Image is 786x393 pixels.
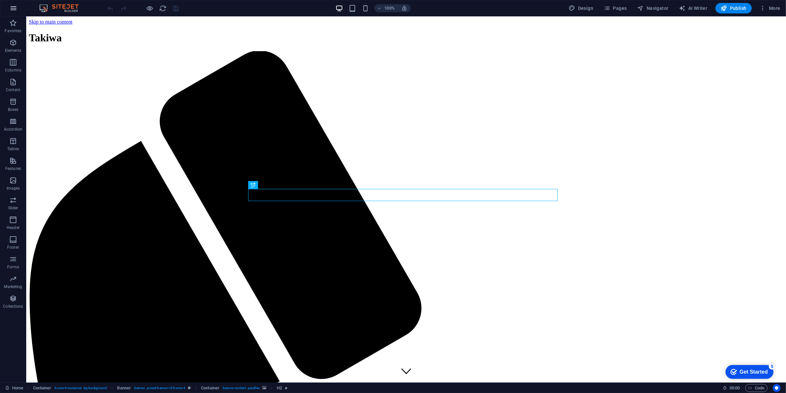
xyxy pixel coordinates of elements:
[601,3,629,13] button: Pages
[33,384,288,392] nav: breadcrumb
[3,3,46,8] a: Skip to main content
[188,386,191,390] i: This element is a customizable preset
[723,384,740,392] h6: Session time
[760,5,780,11] span: More
[8,107,19,112] p: Boxes
[33,384,51,392] span: Click to select. Double-click to edit
[18,7,46,13] div: Get Started
[566,3,596,13] button: Design
[201,384,219,392] span: Click to select. Double-click to edit
[7,225,20,230] p: Header
[5,28,21,33] p: Favorites
[3,304,23,309] p: Collections
[757,3,783,13] button: More
[8,205,18,211] p: Slider
[745,384,768,392] button: Code
[635,3,671,13] button: Navigator
[5,166,21,171] p: Features
[734,385,735,390] span: :
[159,4,167,12] button: reload
[6,87,20,93] p: Content
[374,4,398,12] button: 100%
[117,384,131,392] span: Click to select. Double-click to edit
[54,384,107,392] span: . home-4-container .bg-background
[637,5,669,11] span: Navigator
[721,5,747,11] span: Publish
[159,5,167,12] i: Reload page
[263,386,267,390] i: This element contains a background
[7,264,19,270] p: Forms
[676,3,710,13] button: AI Writer
[7,146,19,152] p: Tables
[47,1,53,8] div: 5
[7,245,19,250] p: Footer
[133,384,185,392] span: . banner .preset-banner-v3-home-4
[5,48,22,53] p: Elements
[773,384,781,392] button: Usercentrics
[604,5,627,11] span: Pages
[401,5,407,11] i: On resize automatically adjust zoom level to fit chosen device.
[7,186,20,191] p: Images
[4,3,51,17] div: Get Started 5 items remaining, 0% complete
[285,386,288,390] i: Element contains an animation
[566,3,596,13] div: Design (Ctrl+Alt+Y)
[277,384,282,392] span: Click to select. Double-click to edit
[384,4,395,12] h6: 100%
[715,3,752,13] button: Publish
[748,384,765,392] span: Code
[4,127,22,132] p: Accordion
[679,5,708,11] span: AI Writer
[5,68,21,73] p: Columns
[38,4,87,12] img: Editor Logo
[222,384,260,392] span: . banner-content .parallax
[4,284,22,289] p: Marketing
[569,5,594,11] span: Design
[5,384,23,392] a: Click to cancel selection. Double-click to open Pages
[730,384,740,392] span: 00 00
